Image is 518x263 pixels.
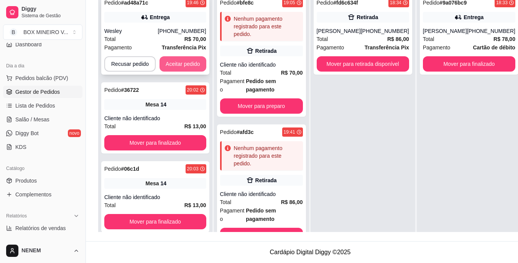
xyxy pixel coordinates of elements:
span: Mesa [145,101,159,108]
span: Total [220,198,232,206]
div: [PERSON_NAME] [317,27,361,35]
span: Lista de Pedidos [15,102,55,109]
span: B [10,28,17,36]
strong: R$ 13,00 [184,202,206,208]
span: Total [104,201,116,209]
span: Relatórios [6,213,27,219]
span: Total [104,122,116,131]
div: Cliente não identificado [104,193,206,201]
div: 20:03 [187,166,199,172]
a: Dashboard [3,38,82,51]
button: Mover para preparo [220,98,303,114]
strong: R$ 86,00 [281,199,303,205]
a: DiggySistema de Gestão [3,3,82,21]
button: Aceitar pedido [160,56,206,72]
span: Salão / Mesas [15,116,49,123]
strong: R$ 78,00 [493,36,515,42]
span: Produtos [15,177,37,185]
span: Gestor de Pedidos [15,88,60,96]
div: Retirada [255,176,277,184]
span: Total [104,35,116,43]
strong: R$ 86,00 [387,36,409,42]
strong: R$ 70,00 [184,36,206,42]
div: 14 [161,101,167,108]
strong: # afd3c [237,129,253,135]
button: Mover para preparo [220,228,303,243]
div: Dia a dia [3,60,82,72]
span: Relatórios de vendas [15,224,66,232]
a: Lista de Pedidos [3,100,82,112]
span: Sistema de Gestão [21,13,79,19]
button: Mover para finalizado [104,135,206,150]
span: Pedidos balcão (PDV) [15,74,68,82]
div: [PHONE_NUMBER] [158,27,206,35]
button: Recusar pedido [104,56,156,72]
div: BOX MINEIRO V ... [23,28,68,36]
span: Pedido [104,87,121,93]
div: Cliente não identificado [220,190,303,198]
button: Mover para finalizado [104,214,206,229]
button: Mover para retirada disponível [317,56,409,72]
span: Total [317,35,328,43]
span: Pagamento [423,43,451,52]
span: Dashboard [15,41,42,48]
div: [PERSON_NAME] [423,27,467,35]
span: Diggy [21,6,79,13]
div: Cliente não identificado [220,61,303,69]
span: Pagamento [220,77,246,94]
span: Relatório de clientes [15,238,64,246]
div: Nenhum pagamento registrado para este pedido. [234,144,300,167]
strong: Pedido sem pagamento [246,207,276,222]
span: NENEM [21,247,70,254]
div: Wesley [104,27,158,35]
div: [PHONE_NUMBER] [467,27,515,35]
a: Produtos [3,175,82,187]
div: [PHONE_NUMBER] [361,27,409,35]
span: Diggy Bot [15,129,39,137]
button: NENEM [3,242,82,260]
button: Pedidos balcão (PDV) [3,72,82,84]
div: 20:02 [187,87,199,93]
div: Retirada [357,13,378,21]
div: Entrega [464,13,483,21]
strong: Transferência Pix [162,44,206,51]
a: KDS [3,141,82,153]
strong: # 36722 [121,87,139,93]
span: Pedido [220,129,237,135]
span: Pedido [104,166,121,172]
a: Diggy Botnovo [3,127,82,139]
span: Total [423,35,434,43]
div: Retirada [255,47,277,55]
div: Entrega [150,13,170,21]
a: Relatórios de vendas [3,222,82,234]
a: Complementos [3,188,82,201]
strong: # 06c1d [121,166,140,172]
button: Mover para finalizado [423,56,515,72]
a: Relatório de clientes [3,236,82,248]
span: KDS [15,143,26,151]
strong: Transferência Pix [365,44,409,51]
a: Salão / Mesas [3,113,82,126]
div: 19:41 [284,129,295,135]
strong: Cartão de débito [473,44,515,51]
span: Mesa [145,180,159,187]
span: Complementos [15,191,51,198]
div: Nenhum pagamento registrado para este pedido. [234,15,300,38]
div: Cliente não identificado [104,114,206,122]
span: Pagamento [317,43,344,52]
span: Pagamento [104,43,132,52]
a: Gestor de Pedidos [3,86,82,98]
div: 14 [161,180,167,187]
div: Catálogo [3,162,82,175]
strong: R$ 13,00 [184,123,206,129]
strong: Pedido sem pagamento [246,78,276,93]
strong: R$ 70,00 [281,70,303,76]
span: Pagamento [220,206,246,223]
span: Total [220,69,232,77]
button: Select a team [3,25,82,40]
